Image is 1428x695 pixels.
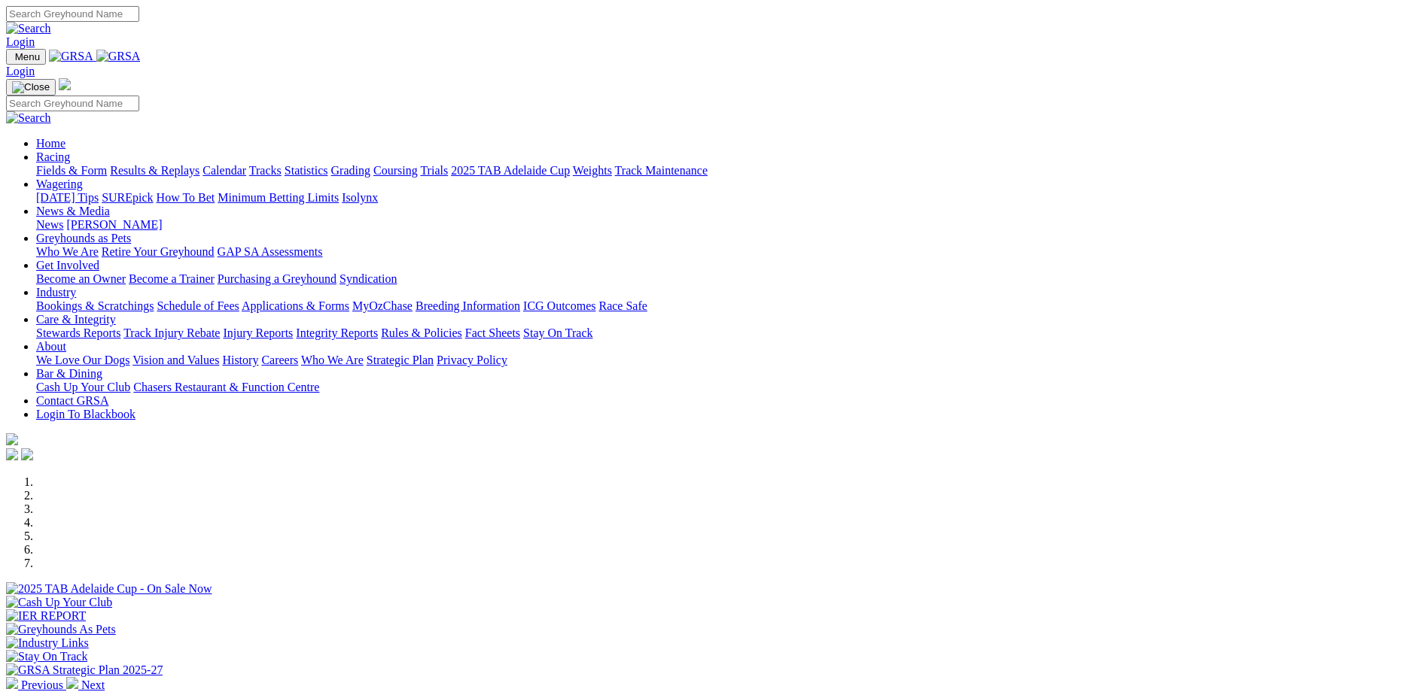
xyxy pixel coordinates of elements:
div: Wagering [36,191,1422,205]
a: Trials [420,164,448,177]
img: Close [12,81,50,93]
a: How To Bet [157,191,215,204]
a: Coursing [373,164,418,177]
a: Become a Trainer [129,272,215,285]
a: Rules & Policies [381,326,462,339]
span: Next [81,678,105,691]
a: Privacy Policy [437,354,507,366]
img: chevron-left-pager-white.svg [6,677,18,689]
span: Menu [15,51,40,62]
a: SUREpick [102,191,153,204]
a: MyOzChase [352,299,413,312]
a: Strategic Plan [367,354,434,366]
a: Tracks [249,164,282,177]
input: Search [6,6,139,22]
a: [PERSON_NAME] [66,218,162,231]
a: News & Media [36,205,110,217]
img: facebook.svg [6,448,18,460]
img: IER REPORT [6,609,86,623]
a: Chasers Restaurant & Function Centre [133,381,319,393]
a: Who We Are [301,354,364,366]
a: Breeding Information [416,299,520,312]
a: Injury Reports [223,326,293,339]
a: Stewards Reports [36,326,120,339]
a: Weights [573,164,612,177]
a: Login [6,65,35,77]
a: Login To Blackbook [36,408,135,420]
span: Previous [21,678,63,691]
img: logo-grsa-white.png [59,78,71,90]
a: Greyhounds as Pets [36,232,131,244]
a: Who We Are [36,245,99,258]
a: We Love Our Dogs [36,354,129,366]
img: Stay On Track [6,650,87,663]
a: Fact Sheets [465,326,520,339]
a: Grading [331,164,370,177]
input: Search [6,96,139,111]
a: Stay On Track [523,326,592,339]
img: chevron-right-pager-white.svg [66,677,78,689]
a: [DATE] Tips [36,191,99,204]
a: Cash Up Your Club [36,381,130,393]
a: Next [66,678,105,691]
a: Bar & Dining [36,367,102,380]
a: Bookings & Scratchings [36,299,154,312]
a: Integrity Reports [296,326,378,339]
a: Track Maintenance [615,164,708,177]
a: Contact GRSA [36,394,108,407]
a: GAP SA Assessments [218,245,323,258]
a: Statistics [285,164,328,177]
a: Retire Your Greyhound [102,245,215,258]
a: Previous [6,678,66,691]
div: Industry [36,299,1422,313]
a: Home [36,137,65,150]
div: About [36,354,1422,367]
a: Applications & Forms [242,299,349,312]
img: Cash Up Your Club [6,596,112,609]
a: Purchasing a Greyhound [218,272,336,285]
a: Get Involved [36,259,99,272]
a: Racing [36,150,70,163]
img: GRSA [49,50,93,63]
a: Track Injury Rebate [123,326,220,339]
img: 2025 TAB Adelaide Cup - On Sale Now [6,582,212,596]
img: logo-grsa-white.png [6,433,18,445]
img: Search [6,22,51,35]
a: History [222,354,258,366]
div: Racing [36,164,1422,178]
div: Greyhounds as Pets [36,245,1422,259]
button: Toggle navigation [6,79,56,96]
a: Results & Replays [110,164,199,177]
a: About [36,340,66,353]
a: 2025 TAB Adelaide Cup [451,164,570,177]
a: Careers [261,354,298,366]
a: News [36,218,63,231]
img: GRSA [96,50,141,63]
a: Minimum Betting Limits [218,191,339,204]
div: Bar & Dining [36,381,1422,394]
a: Calendar [202,164,246,177]
a: ICG Outcomes [523,299,595,312]
button: Toggle navigation [6,49,46,65]
a: Schedule of Fees [157,299,239,312]
img: GRSA Strategic Plan 2025-27 [6,663,163,677]
a: Wagering [36,178,83,190]
img: twitter.svg [21,448,33,460]
a: Login [6,35,35,48]
a: Race Safe [598,299,647,312]
a: Isolynx [342,191,378,204]
a: Care & Integrity [36,313,116,326]
a: Syndication [339,272,397,285]
div: News & Media [36,218,1422,232]
a: Fields & Form [36,164,107,177]
div: Care & Integrity [36,326,1422,340]
img: Search [6,111,51,125]
img: Greyhounds As Pets [6,623,116,636]
a: Vision and Values [132,354,219,366]
div: Get Involved [36,272,1422,286]
a: Industry [36,286,76,299]
a: Become an Owner [36,272,126,285]
img: Industry Links [6,636,89,650]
